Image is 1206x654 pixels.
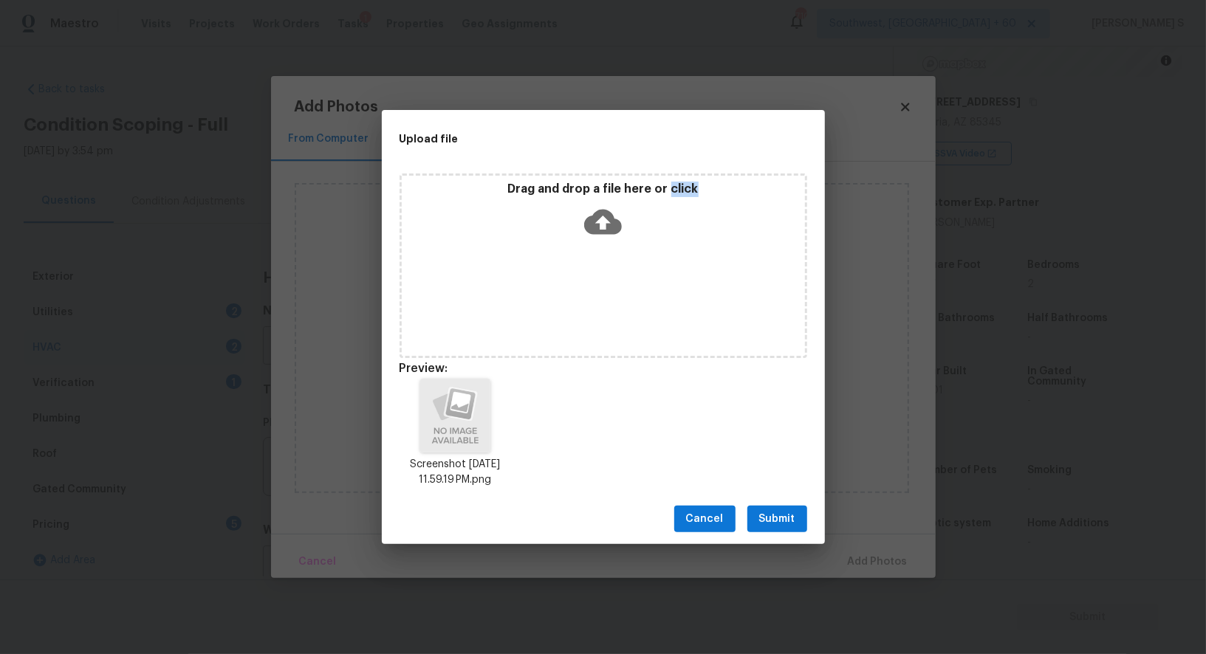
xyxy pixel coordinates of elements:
img: h91OBf61q4PEwAAAABJRU5ErkJggg== [420,379,490,452]
button: Cancel [674,506,736,533]
span: Submit [759,510,795,529]
p: Screenshot [DATE] 11.59.19 PM.png [400,457,512,488]
button: Submit [747,506,807,533]
h2: Upload file [400,131,741,147]
p: Drag and drop a file here or click [402,182,805,197]
span: Cancel [686,510,724,529]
